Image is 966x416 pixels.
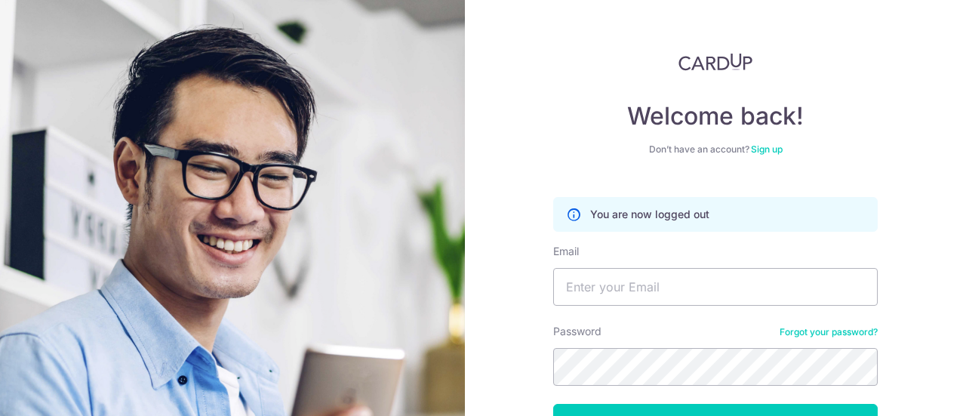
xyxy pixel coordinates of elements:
[678,53,752,71] img: CardUp Logo
[553,244,579,259] label: Email
[553,268,878,306] input: Enter your Email
[553,101,878,131] h4: Welcome back!
[751,143,783,155] a: Sign up
[590,207,709,222] p: You are now logged out
[553,324,601,339] label: Password
[553,143,878,156] div: Don’t have an account?
[780,326,878,338] a: Forgot your password?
